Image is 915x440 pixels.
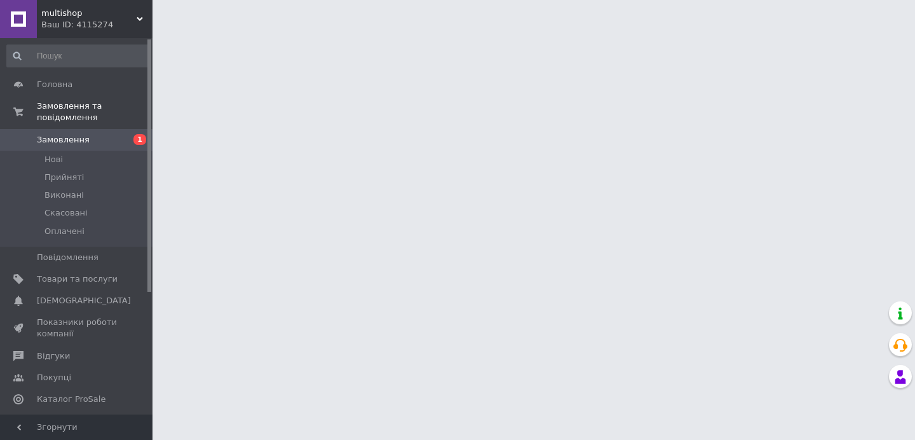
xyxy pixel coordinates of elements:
span: Замовлення та повідомлення [37,100,152,123]
span: Каталог ProSale [37,394,105,405]
div: Ваш ID: 4115274 [41,19,152,31]
span: Показники роботи компанії [37,317,118,340]
span: Відгуки [37,350,70,362]
span: Замовлення [37,134,90,146]
span: Покупці [37,372,71,383]
span: Оплачені [44,226,85,237]
span: 1 [133,134,146,145]
span: Товари та послуги [37,273,118,285]
span: [DEMOGRAPHIC_DATA] [37,295,131,306]
span: Головна [37,79,72,90]
span: Виконані [44,189,84,201]
span: Повідомлення [37,252,98,263]
span: Прийняті [44,172,84,183]
span: Скасовані [44,207,88,219]
input: Пошук [6,45,150,67]
span: multishop [41,8,137,19]
span: Нові [44,154,63,165]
